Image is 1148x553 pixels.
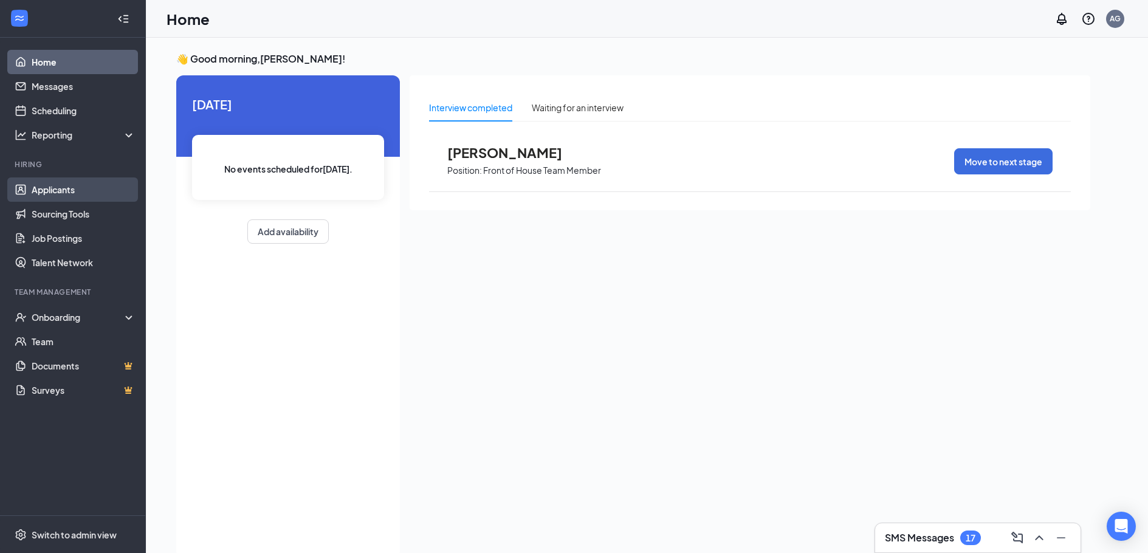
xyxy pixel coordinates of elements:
svg: ComposeMessage [1010,531,1025,545]
a: Scheduling [32,98,136,123]
svg: WorkstreamLogo [13,12,26,24]
h3: SMS Messages [885,531,954,544]
svg: UserCheck [15,311,27,323]
p: Front of House Team Member [483,165,601,176]
div: Interview completed [429,101,512,114]
div: Switch to admin view [32,529,117,541]
button: ChevronUp [1029,528,1049,548]
div: Team Management [15,287,133,297]
svg: Analysis [15,129,27,141]
span: [DATE] [192,95,384,114]
h3: 👋 Good morning, [PERSON_NAME] ! [176,52,1090,66]
div: Reporting [32,129,136,141]
p: Position: [447,165,482,176]
svg: Notifications [1054,12,1069,26]
svg: QuestionInfo [1081,12,1096,26]
div: AG [1110,13,1121,24]
div: Onboarding [32,311,125,323]
a: Messages [32,74,136,98]
svg: Settings [15,529,27,541]
svg: Collapse [117,13,129,25]
a: Job Postings [32,226,136,250]
span: [PERSON_NAME] [447,145,581,160]
a: SurveysCrown [32,378,136,402]
a: Sourcing Tools [32,202,136,226]
div: 17 [966,533,975,543]
a: Team [32,329,136,354]
span: No events scheduled for [DATE] . [224,162,352,176]
div: Waiting for an interview [532,101,624,114]
svg: ChevronUp [1032,531,1047,545]
button: Move to next stage [954,148,1053,174]
div: Hiring [15,159,133,170]
a: Talent Network [32,250,136,275]
button: ComposeMessage [1008,528,1027,548]
div: Open Intercom Messenger [1107,512,1136,541]
button: Add availability [247,219,329,244]
svg: Minimize [1054,531,1068,545]
h1: Home [167,9,210,29]
a: Home [32,50,136,74]
a: Applicants [32,177,136,202]
button: Minimize [1051,528,1071,548]
a: DocumentsCrown [32,354,136,378]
